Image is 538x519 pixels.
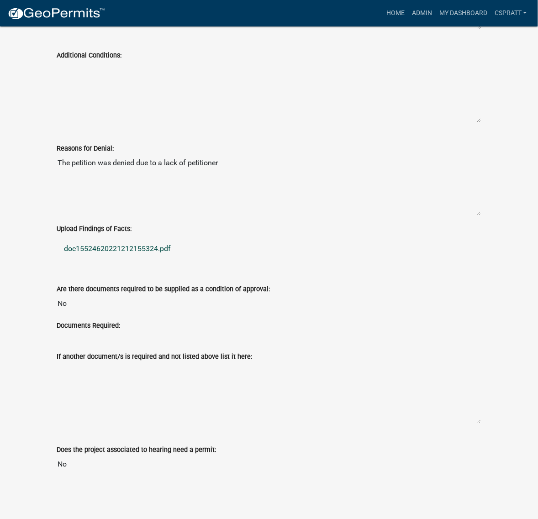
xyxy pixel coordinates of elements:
[57,52,121,59] label: Additional Conditions:
[57,146,114,152] label: Reasons for Denial:
[57,226,132,232] label: Upload Findings of Facts:
[57,447,216,453] label: Does the project associated to hearing need a permit:
[408,5,436,22] a: Admin
[57,154,481,216] textarea: The petition was denied due to a lack of petitioner
[57,286,270,293] label: Are there documents required to be supplied as a condition of approval:
[57,323,120,329] label: Documents Required:
[491,5,531,22] a: cspratt
[57,354,252,360] label: If another document/s is required and not listed above list it here:
[436,5,491,22] a: My Dashboard
[383,5,408,22] a: Home
[57,238,481,260] a: doc15524620221212155324.pdf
